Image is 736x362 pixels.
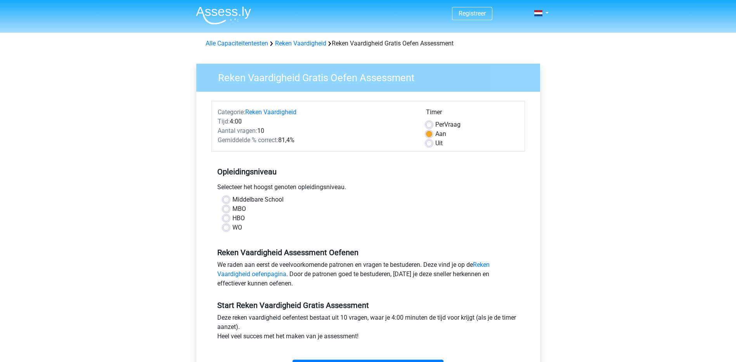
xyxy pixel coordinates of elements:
div: 81,4% [212,136,420,145]
div: Deze reken vaardigheid oefentest bestaat uit 10 vragen, waar je 4:00 minuten de tijd voor krijgt ... [211,313,525,344]
label: Uit [435,139,443,148]
label: WO [232,223,242,232]
h5: Reken Vaardigheid Assessment Oefenen [217,248,519,257]
a: Reken Vaardigheid [245,108,296,116]
a: Alle Capaciteitentesten [206,40,268,47]
label: HBO [232,214,245,223]
a: Registreer [459,10,486,17]
h3: Reken Vaardigheid Gratis Oefen Assessment [209,69,534,84]
a: Reken Vaardigheid [275,40,326,47]
span: Tijd: [218,118,230,125]
div: 10 [212,126,420,136]
div: 4:00 [212,117,420,126]
div: We raden aan eerst de veelvoorkomende patronen en vragen te bestuderen. Deze vind je op de . Door... [211,260,525,291]
span: Categorie: [218,108,245,116]
h5: Start Reken Vaardigheid Gratis Assessment [217,301,519,310]
span: Aantal vragen: [218,127,257,134]
label: Aan [435,129,446,139]
label: MBO [232,204,246,214]
span: Per [435,121,444,128]
label: Middelbare School [232,195,284,204]
div: Selecteer het hoogst genoten opleidingsniveau. [211,183,525,195]
label: Vraag [435,120,461,129]
div: Reken Vaardigheid Gratis Oefen Assessment [203,39,534,48]
h5: Opleidingsniveau [217,164,519,179]
div: Timer [426,108,519,120]
span: Gemiddelde % correct: [218,136,278,144]
img: Assessly [196,6,251,24]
